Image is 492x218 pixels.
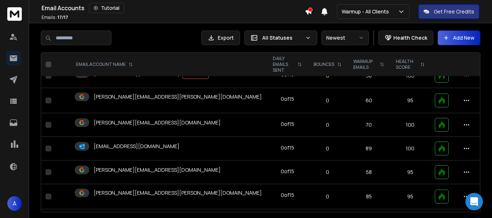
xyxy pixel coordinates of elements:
[434,8,474,15] p: Get Free Credits
[418,4,479,19] button: Get Free Credits
[281,144,294,151] div: 0 of 15
[281,168,294,175] div: 0 of 15
[390,160,430,184] td: 95
[390,137,430,160] td: 100
[94,166,221,174] p: [PERSON_NAME][EMAIL_ADDRESS][DOMAIN_NAME]
[281,120,294,128] div: 0 of 15
[347,160,390,184] td: 58
[390,113,430,137] td: 100
[314,62,334,67] p: BOUNCES
[42,15,68,20] p: Emails :
[347,184,390,209] td: 85
[438,31,480,45] button: Add New
[342,8,392,15] p: Warmup - All Clients
[76,62,133,67] div: EMAIL ACCOUNT NAME
[393,34,427,41] p: Health Check
[312,169,343,176] p: 0
[347,137,390,160] td: 89
[94,93,262,100] p: [PERSON_NAME][EMAIL_ADDRESS][PERSON_NAME][DOMAIN_NAME]
[42,3,305,13] div: Email Accounts
[94,189,262,197] p: [PERSON_NAME][EMAIL_ADDRESS][PERSON_NAME][DOMAIN_NAME]
[273,56,295,73] p: DAILY EMAILS SENT
[353,59,377,70] p: WARMUP EMAILS
[262,34,302,41] p: All Statuses
[58,14,68,20] span: 17 / 17
[465,193,483,210] div: Open Intercom Messenger
[322,31,369,45] button: Newest
[7,196,22,211] button: A
[312,145,343,152] p: 0
[94,143,180,150] p: [EMAIL_ADDRESS][DOMAIN_NAME]
[347,113,390,137] td: 70
[390,184,430,209] td: 95
[390,88,430,113] td: 95
[281,191,294,199] div: 0 of 15
[396,59,417,70] p: HEALTH SCORE
[94,119,221,126] p: [PERSON_NAME][EMAIL_ADDRESS][DOMAIN_NAME]
[312,121,343,128] p: 0
[378,31,433,45] button: Health Check
[312,97,343,104] p: 0
[347,88,390,113] td: 60
[312,193,343,200] p: 0
[89,3,124,13] button: Tutorial
[281,95,294,103] div: 0 of 15
[201,31,240,45] button: Export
